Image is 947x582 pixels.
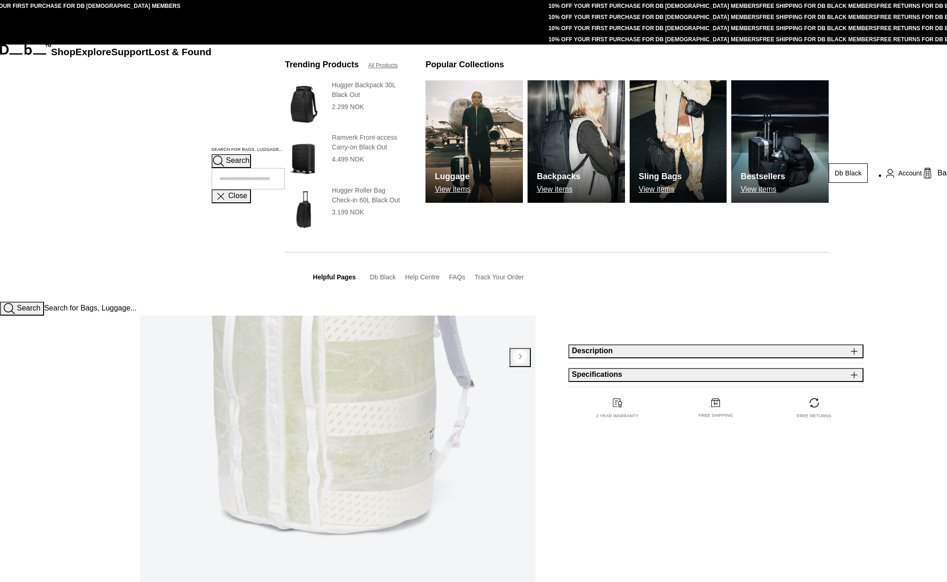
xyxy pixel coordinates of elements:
[630,80,727,203] a: Db Sling Bags View items
[435,170,470,183] h3: Luggage
[285,80,407,128] a: Hugger Backpack 30L Black Out Hugger Backpack 30L Black Out 2.299 NOK
[212,147,283,153] label: Search for Bags, Luggage...
[898,168,922,178] span: Account
[212,189,251,203] button: Close
[639,170,682,183] h3: Sling Bags
[212,154,251,168] button: Search
[760,25,877,32] a: FREE SHIPPING FOR DB BLACK MEMBERS
[332,80,407,100] h3: Hugger Backpack 30L Black Out
[548,36,759,43] a: 10% OFF YOUR FIRST PURCHASE FOR DB [DEMOGRAPHIC_DATA] MEMBERS
[509,348,531,367] button: Next slide
[51,45,212,302] nav: Main Navigation
[741,170,785,183] h3: Bestsellers
[405,273,440,281] a: Help Centre
[886,168,922,179] a: Account
[630,80,727,203] img: Db
[370,273,396,281] a: Db Black
[797,413,831,420] p: Free returns
[425,80,523,203] a: Db Luggage View items
[228,192,247,200] span: Close
[425,58,504,71] h3: Popular Collections
[528,80,625,203] img: Db
[285,133,407,181] a: Ramverk Front-access Carry-on Black Out Ramverk Front-access Carry-on Black Out 4.499 NOK
[596,413,639,420] p: 2 year warranty
[111,46,149,57] a: Support
[285,133,322,181] img: Ramverk Front-access Carry-on Black Out
[332,155,364,163] span: 4.499 NOK
[731,80,829,203] a: Db Bestsellers View items
[528,80,625,203] a: Db Backpacks View items
[332,186,407,205] h3: Hugger Roller Bag Check-in 60L Black Out
[285,186,407,233] a: Hugger Roller Bag Check-in 60L Black Out Hugger Roller Bag Check-in 60L Black Out 3.199 NOK
[425,80,523,203] img: Db
[226,156,250,164] span: Search
[548,3,759,9] a: 10% OFF YOUR FIRST PURCHASE FOR DB [DEMOGRAPHIC_DATA] MEMBERS
[741,185,785,194] p: View items
[548,14,759,20] a: 10% OFF YOUR FIRST PURCHASE FOR DB [DEMOGRAPHIC_DATA] MEMBERS
[537,185,580,194] p: View items
[17,304,40,312] span: Search
[568,368,863,382] button: Specifications
[285,80,322,128] img: Hugger Backpack 30L Black Out
[698,413,733,419] p: Free shipping
[285,186,322,233] img: Hugger Roller Bag Check-in 60L Black Out
[760,14,877,20] a: FREE SHIPPING FOR DB BLACK MEMBERS
[148,46,211,57] a: Lost & Found
[568,344,863,358] button: Description
[829,163,868,183] a: Db Black
[475,273,524,281] a: Track Your Order
[285,58,359,71] h3: Trending Products
[332,208,364,216] span: 3.199 NOK
[313,272,356,282] h3: Helpful Pages
[332,133,407,152] h3: Ramverk Front-access Carry-on Black Out
[368,61,398,70] a: All Products
[731,80,829,203] img: Db
[435,185,470,194] p: View items
[76,46,111,57] a: Explore
[537,170,580,183] h3: Backpacks
[332,103,364,110] span: 2.299 NOK
[760,3,877,9] a: FREE SHIPPING FOR DB BLACK MEMBERS
[760,36,877,43] a: FREE SHIPPING FOR DB BLACK MEMBERS
[548,25,759,32] a: 10% OFF YOUR FIRST PURCHASE FOR DB [DEMOGRAPHIC_DATA] MEMBERS
[51,46,76,57] a: Shop
[449,273,465,281] a: FAQs
[639,185,682,194] p: View items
